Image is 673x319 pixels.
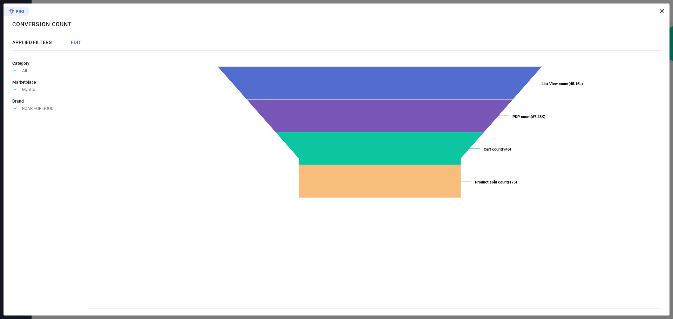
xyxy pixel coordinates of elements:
[484,147,511,152] text: (945)
[4,7,29,18] div: Premium
[22,68,27,73] span: All
[12,80,36,85] span: Marketplace
[12,21,72,28] h1: Conversion Count
[22,87,35,92] span: Myntra
[475,180,508,185] tspan: Product sold count
[475,180,517,185] text: (175)
[12,61,29,66] span: Category
[22,106,54,111] span: ROAR FOR GOOD
[542,82,583,86] text: (45.16L)
[512,115,531,119] tspan: PDP count
[542,82,569,86] tspan: List View count
[512,115,545,119] text: (67.43K)
[12,99,24,104] span: Brand
[71,40,81,45] span: EDIT
[484,147,502,152] tspan: Cart count
[12,40,52,45] span: APPLIED FILTERS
